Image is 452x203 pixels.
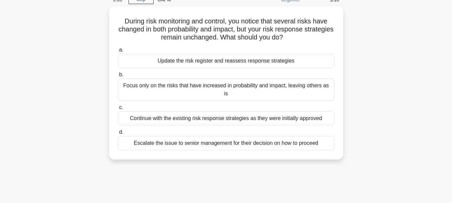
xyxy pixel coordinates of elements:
div: Focus only on the risks that have increased in probability and impact, leaving others as is [118,79,335,101]
span: a. [119,47,123,53]
div: Update the risk register and reassess response strategies [118,54,335,68]
div: Escalate the issue to senior management for their decision on how to proceed [118,136,335,150]
span: d. [119,129,123,135]
span: b. [119,72,123,77]
h5: During risk monitoring and control, you notice that several risks have changed in both probabilit... [117,17,335,42]
div: Continue with the existing risk response strategies as they were initially approved [118,111,335,125]
span: c. [119,104,123,110]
